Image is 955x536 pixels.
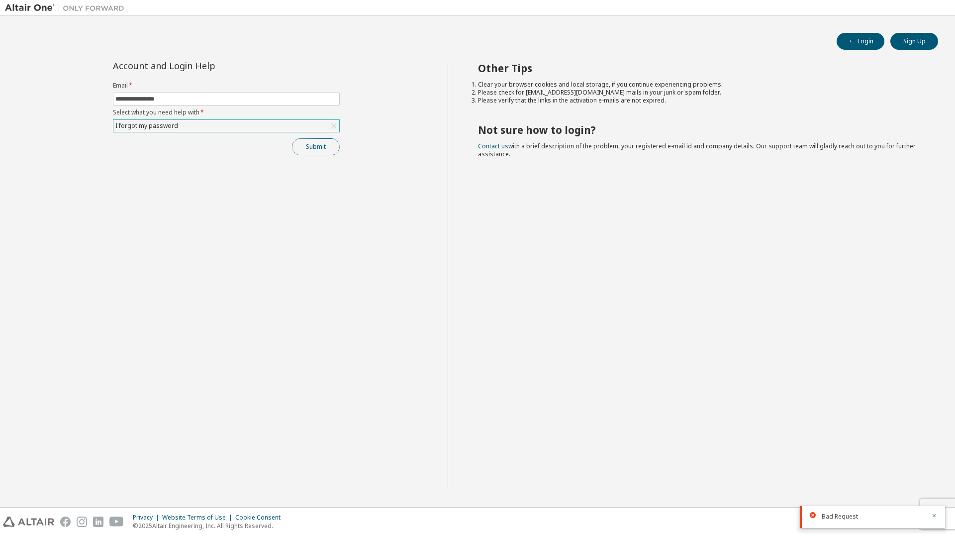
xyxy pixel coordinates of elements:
img: facebook.svg [60,517,71,527]
h2: Other Tips [478,62,921,75]
div: I forgot my password [114,120,180,131]
img: instagram.svg [77,517,87,527]
div: I forgot my password [113,120,339,132]
p: © 2025 Altair Engineering, Inc. All Rights Reserved. [133,522,286,530]
span: Bad Request [822,513,858,521]
button: Sign Up [890,33,938,50]
span: with a brief description of the problem, your registered e-mail id and company details. Our suppo... [478,142,916,158]
label: Select what you need help with [113,108,340,116]
div: Cookie Consent [235,514,286,522]
img: altair_logo.svg [3,517,54,527]
div: Account and Login Help [113,62,294,70]
li: Please check for [EMAIL_ADDRESS][DOMAIN_NAME] mails in your junk or spam folder. [478,89,921,97]
img: Altair One [5,3,129,13]
img: linkedin.svg [93,517,103,527]
label: Email [113,82,340,90]
a: Contact us [478,142,508,150]
button: Login [837,33,884,50]
li: Please verify that the links in the activation e-mails are not expired. [478,97,921,105]
div: Website Terms of Use [162,514,235,522]
li: Clear your browser cookies and local storage, if you continue experiencing problems. [478,81,921,89]
button: Submit [292,138,340,155]
div: Privacy [133,514,162,522]
img: youtube.svg [109,517,124,527]
h2: Not sure how to login? [478,123,921,136]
